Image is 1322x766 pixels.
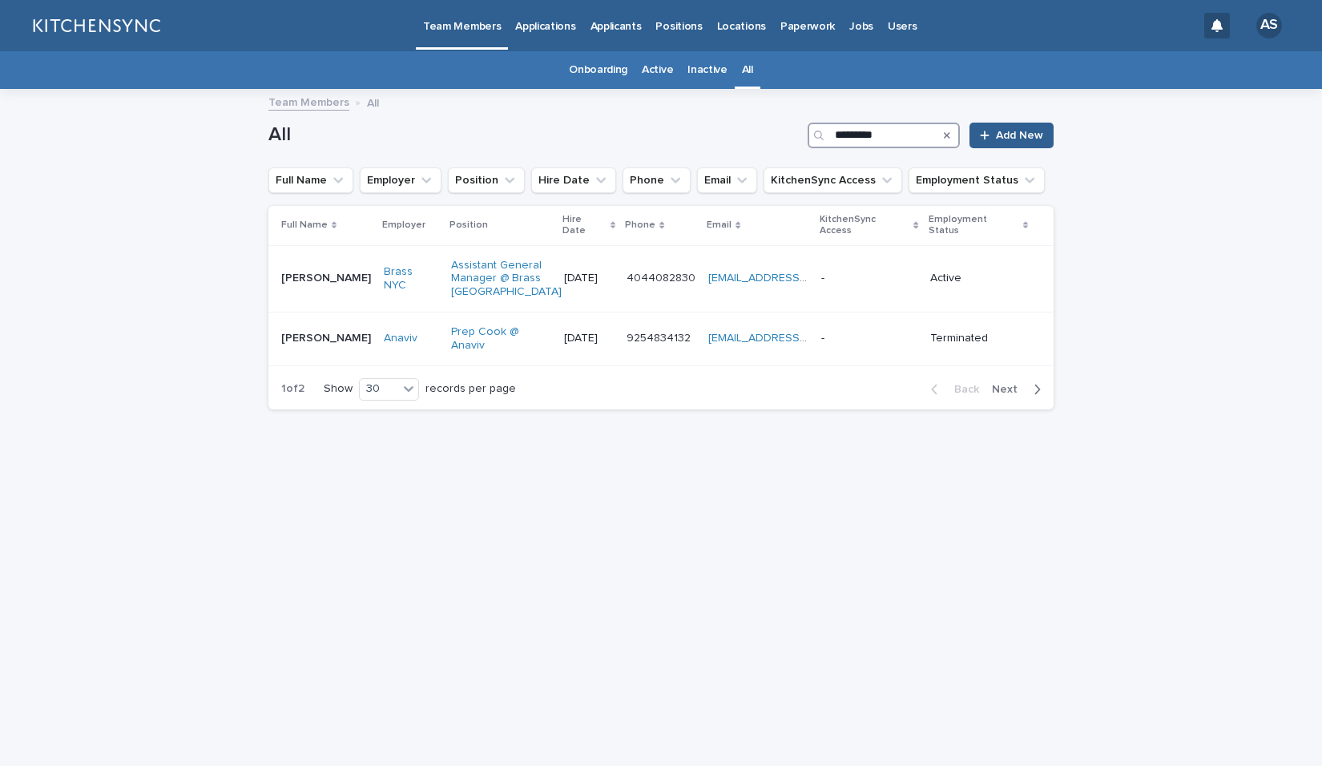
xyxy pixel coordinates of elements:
[531,167,616,193] button: Hire Date
[268,123,801,147] h1: All
[268,245,1054,312] tr: [PERSON_NAME][PERSON_NAME] Brass NYC Assistant General Manager @ Brass [GEOGRAPHIC_DATA] [DATE]40...
[918,382,985,397] button: Back
[367,93,379,111] p: All
[324,382,353,396] p: Show
[697,167,757,193] button: Email
[930,332,1028,345] p: Terminated
[992,384,1027,395] span: Next
[821,272,917,285] p: -
[451,325,551,353] a: Prep Cook @ Anaviv
[448,167,525,193] button: Position
[623,167,691,193] button: Phone
[384,265,438,292] a: Brass NYC
[969,123,1054,148] a: Add New
[687,51,728,89] a: Inactive
[764,167,902,193] button: KitchenSync Access
[707,216,732,234] p: Email
[281,216,328,234] p: Full Name
[742,51,753,89] a: All
[627,272,695,284] a: 4044082830
[569,51,627,89] a: Onboarding
[627,333,691,344] a: 9254834132
[945,384,979,395] span: Back
[425,382,516,396] p: records per page
[360,167,441,193] button: Employer
[268,369,317,409] p: 1 of 2
[382,216,425,234] p: Employer
[808,123,960,148] input: Search
[642,51,673,89] a: Active
[909,167,1045,193] button: Employment Status
[625,216,655,234] p: Phone
[449,216,488,234] p: Position
[268,167,353,193] button: Full Name
[451,259,562,299] a: Assistant General Manager @ Brass [GEOGRAPHIC_DATA]
[821,332,917,345] p: -
[281,268,374,285] p: [PERSON_NAME]
[708,333,889,344] a: [EMAIL_ADDRESS][DOMAIN_NAME]
[929,211,1019,240] p: Employment Status
[564,272,615,285] p: [DATE]
[930,272,1028,285] p: Active
[268,92,349,111] a: Team Members
[564,332,615,345] p: [DATE]
[281,329,374,345] p: [PERSON_NAME]
[820,211,909,240] p: KitchenSync Access
[384,332,417,345] a: Anaviv
[708,272,889,284] a: [EMAIL_ADDRESS][DOMAIN_NAME]
[562,211,607,240] p: Hire Date
[360,381,398,397] div: 30
[268,312,1054,365] tr: [PERSON_NAME][PERSON_NAME] Anaviv Prep Cook @ Anaviv [DATE]9254834132 [EMAIL_ADDRESS][DOMAIN_NAME...
[1256,13,1282,38] div: AS
[985,382,1054,397] button: Next
[32,10,160,42] img: lGNCzQTxQVKGkIr0XjOy
[996,130,1043,141] span: Add New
